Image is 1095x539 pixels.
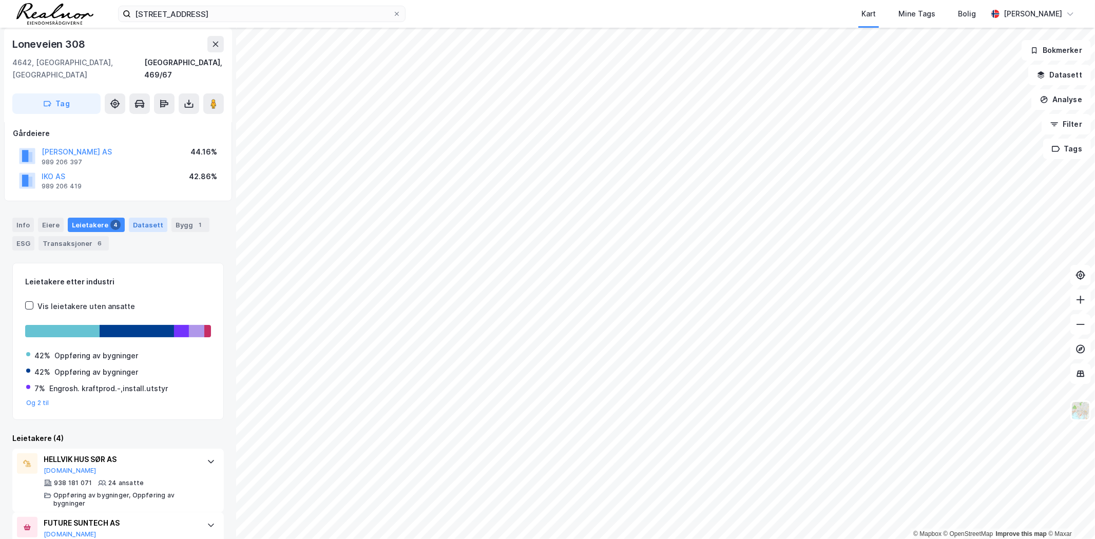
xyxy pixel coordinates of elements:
[68,218,125,232] div: Leietakere
[195,220,205,230] div: 1
[1042,114,1091,134] button: Filter
[12,432,224,445] div: Leietakere (4)
[34,350,50,362] div: 42%
[1004,8,1062,20] div: [PERSON_NAME]
[42,158,82,166] div: 989 206 397
[913,530,942,537] a: Mapbox
[16,3,93,25] img: realnor-logo.934646d98de889bb5806.png
[1071,401,1090,420] img: Z
[44,517,197,529] div: FUTURE SUNTECH AS
[108,479,144,487] div: 24 ansatte
[996,530,1047,537] a: Improve this map
[1044,490,1095,539] iframe: Chat Widget
[39,236,109,251] div: Transaksjoner
[1031,89,1091,110] button: Analyse
[53,491,197,508] div: Oppføring av bygninger, Oppføring av bygninger
[25,276,211,288] div: Leietakere etter industri
[44,530,97,538] button: [DOMAIN_NAME]
[54,366,138,378] div: Oppføring av bygninger
[898,8,935,20] div: Mine Tags
[54,350,138,362] div: Oppføring av bygninger
[94,238,105,248] div: 6
[34,382,45,395] div: 7%
[861,8,876,20] div: Kart
[44,467,97,475] button: [DOMAIN_NAME]
[144,56,224,81] div: [GEOGRAPHIC_DATA], 469/67
[42,182,82,190] div: 989 206 419
[190,146,217,158] div: 44.16%
[1043,139,1091,159] button: Tags
[44,453,197,466] div: HELLVIK HUS SØR AS
[12,218,34,232] div: Info
[110,220,121,230] div: 4
[12,56,144,81] div: 4642, [GEOGRAPHIC_DATA], [GEOGRAPHIC_DATA]
[12,93,101,114] button: Tag
[34,366,50,378] div: 42%
[38,218,64,232] div: Eiere
[944,530,993,537] a: OpenStreetMap
[129,218,167,232] div: Datasett
[37,300,135,313] div: Vis leietakere uten ansatte
[189,170,217,183] div: 42.86%
[1022,40,1091,61] button: Bokmerker
[1028,65,1091,85] button: Datasett
[958,8,976,20] div: Bolig
[13,127,223,140] div: Gårdeiere
[131,6,393,22] input: Søk på adresse, matrikkel, gårdeiere, leietakere eller personer
[12,36,87,52] div: Loneveien 308
[26,399,49,407] button: Og 2 til
[54,479,92,487] div: 938 181 071
[1044,490,1095,539] div: Kontrollprogram for chat
[49,382,168,395] div: Engrosh. kraftprod.-,install.utstyr
[171,218,209,232] div: Bygg
[12,236,34,251] div: ESG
